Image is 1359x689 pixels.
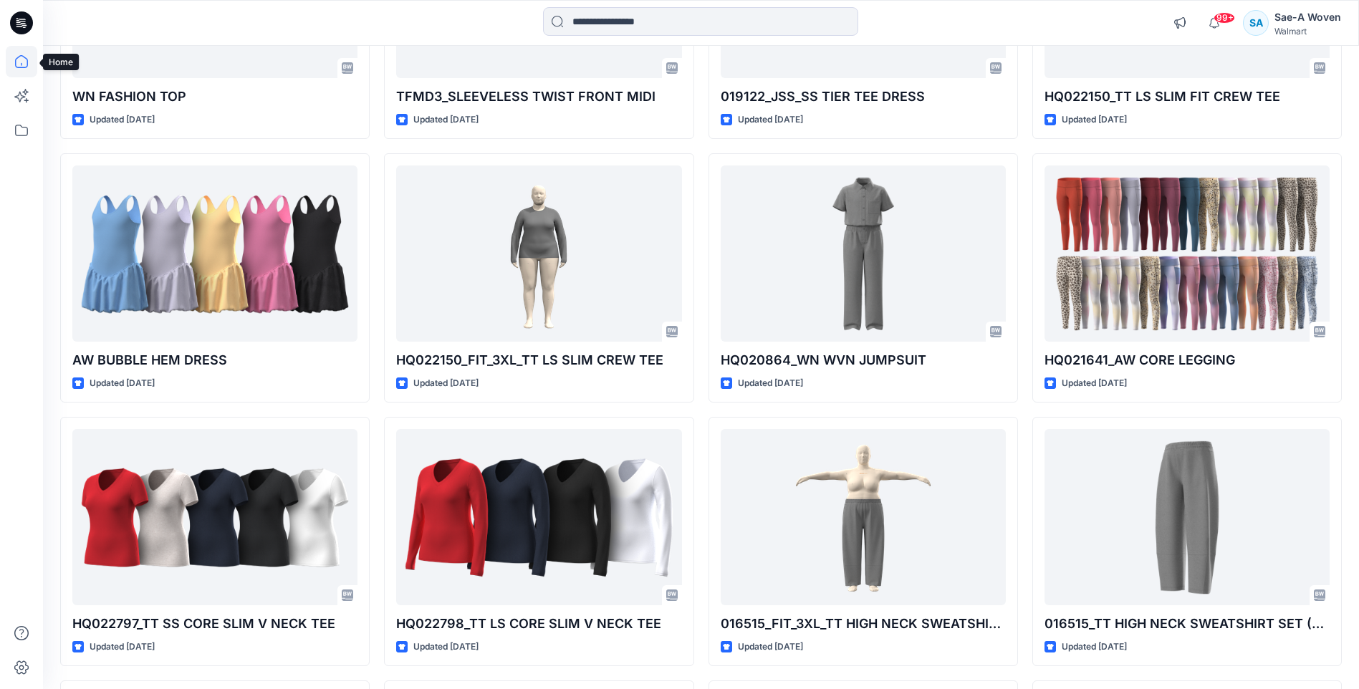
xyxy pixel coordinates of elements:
[72,165,357,341] a: AW BUBBLE HEM DRESS
[396,614,681,634] p: HQ022798_TT LS CORE SLIM V NECK TEE
[72,87,357,107] p: WN FASHION TOP
[1045,614,1330,634] p: 016515_TT HIGH NECK SWEATSHIRT SET (BOTTOM)
[721,165,1006,341] a: HQ020864_WN WVN JUMPSUIT
[72,429,357,604] a: HQ022797_TT SS CORE SLIM V NECK TEE
[90,112,155,127] p: Updated [DATE]
[1214,12,1235,24] span: 99+
[72,350,357,370] p: AW BUBBLE HEM DRESS
[396,165,681,341] a: HQ022150_FIT_3XL_TT LS SLIM CREW TEE
[396,429,681,604] a: HQ022798_TT LS CORE SLIM V NECK TEE
[1062,640,1127,655] p: Updated [DATE]
[1062,112,1127,127] p: Updated [DATE]
[413,640,479,655] p: Updated [DATE]
[738,376,803,391] p: Updated [DATE]
[1274,9,1341,26] div: Sae-A Woven
[413,112,479,127] p: Updated [DATE]
[738,640,803,655] p: Updated [DATE]
[1243,10,1269,36] div: SA
[90,376,155,391] p: Updated [DATE]
[721,87,1006,107] p: 019122_JSS_SS TIER TEE DRESS
[396,350,681,370] p: HQ022150_FIT_3XL_TT LS SLIM CREW TEE
[1274,26,1341,37] div: Walmart
[1062,376,1127,391] p: Updated [DATE]
[1045,165,1330,341] a: HQ021641_AW CORE LEGGING
[1045,350,1330,370] p: HQ021641_AW CORE LEGGING
[72,614,357,634] p: HQ022797_TT SS CORE SLIM V NECK TEE
[721,429,1006,604] a: 016515_FIT_3XL_TT HIGH NECK SWEATSHIRT SET (BOTTOM)
[413,376,479,391] p: Updated [DATE]
[738,112,803,127] p: Updated [DATE]
[1045,87,1330,107] p: HQ022150_TT LS SLIM FIT CREW TEE
[721,350,1006,370] p: HQ020864_WN WVN JUMPSUIT
[396,87,681,107] p: TFMD3_SLEEVELESS TWIST FRONT MIDI
[721,614,1006,634] p: 016515_FIT_3XL_TT HIGH NECK SWEATSHIRT SET (BOTTOM)
[90,640,155,655] p: Updated [DATE]
[1045,429,1330,604] a: 016515_TT HIGH NECK SWEATSHIRT SET (BOTTOM)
